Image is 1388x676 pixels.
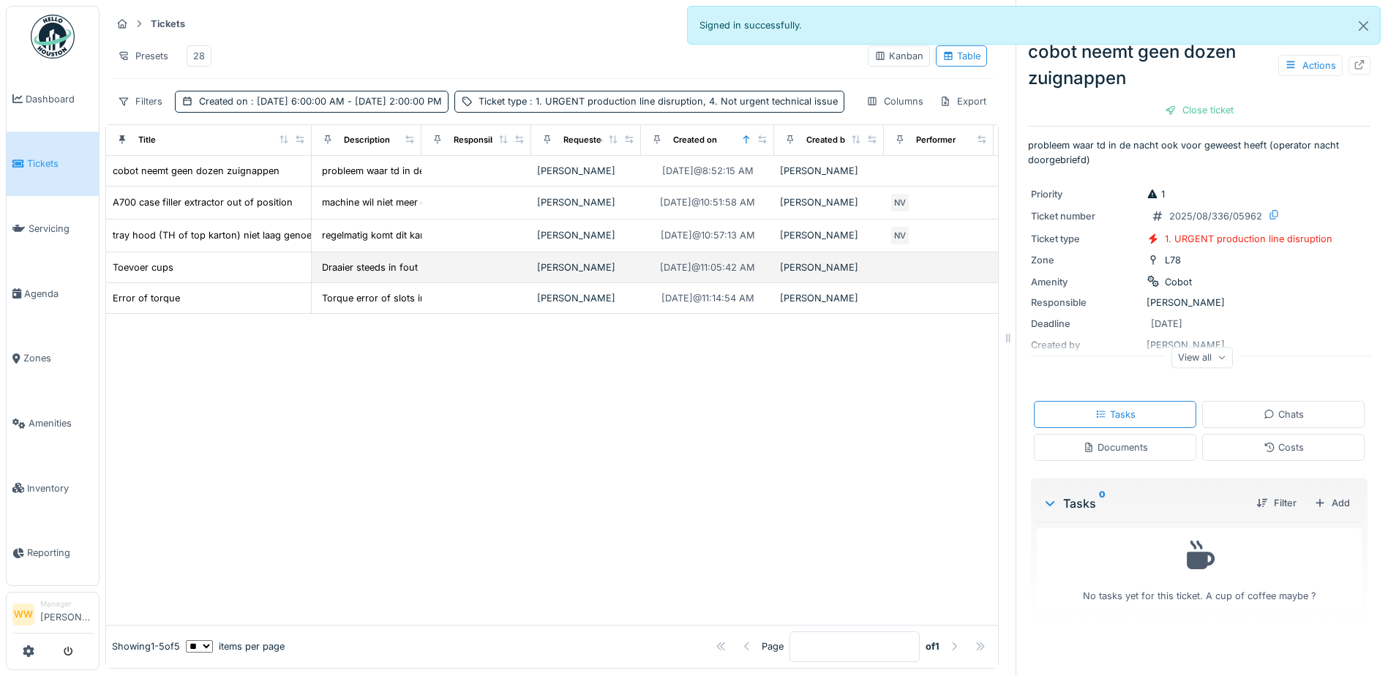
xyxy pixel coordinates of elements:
[780,228,878,242] div: [PERSON_NAME]
[1031,296,1368,309] div: [PERSON_NAME]
[660,195,755,209] div: [DATE] @ 10:51:58 AM
[890,225,910,246] div: NV
[322,195,531,209] div: machine wil niet meer draaien karton uit positie
[29,222,93,236] span: Servicing
[1151,317,1182,331] div: [DATE]
[661,291,754,305] div: [DATE] @ 11:14:54 AM
[344,134,390,146] div: Description
[479,94,838,108] div: Ticket type
[527,96,838,107] span: : 1. URGENT production line disruption, 4. Not urgent technical issue
[762,639,784,653] div: Page
[31,15,75,59] img: Badge_color-CXgf-gQk.svg
[40,598,93,609] div: Manager
[322,228,536,242] div: regelmatig komt dit karton uit de doos en is di...
[662,164,754,178] div: [DATE] @ 8:52:15 AM
[1165,253,1181,267] div: L78
[113,291,180,305] div: Error of torque
[1165,275,1192,289] div: Cobot
[1159,100,1239,120] div: Close ticket
[27,481,93,495] span: Inventory
[1028,138,1370,166] p: probleem waar td in de nacht ook voor geweest heeft (operator nacht doorgebriefd)
[7,326,99,391] a: Zones
[563,134,619,146] div: Requested by
[1095,408,1136,421] div: Tasks
[29,416,93,430] span: Amenities
[1264,408,1304,421] div: Chats
[7,67,99,132] a: Dashboard
[1028,39,1370,91] div: cobot neemt geen dozen zuignappen
[537,260,635,274] div: [PERSON_NAME]
[1031,232,1141,246] div: Ticket type
[322,164,552,178] div: probleem waar td in de nacht ook voor geweest h...
[926,639,939,653] strong: of 1
[860,91,930,112] div: Columns
[1046,535,1352,603] div: No tasks yet for this ticket. A cup of coffee maybe ?
[12,598,93,634] a: WW Manager[PERSON_NAME]
[537,195,635,209] div: [PERSON_NAME]
[942,49,980,63] div: Table
[7,391,99,456] a: Amenities
[673,134,717,146] div: Created on
[1031,275,1141,289] div: Amenity
[1347,7,1380,45] button: Close
[112,639,180,653] div: Showing 1 - 5 of 5
[1031,209,1141,223] div: Ticket number
[7,132,99,197] a: Tickets
[7,261,99,326] a: Agenda
[1169,209,1262,223] div: 2025/08/336/05962
[12,604,34,626] li: WW
[537,291,635,305] div: [PERSON_NAME]
[780,291,878,305] div: [PERSON_NAME]
[661,228,755,242] div: [DATE] @ 10:57:13 AM
[874,49,923,63] div: Kanban
[248,96,442,107] span: : [DATE] 6:00:00 AM - [DATE] 2:00:00 PM
[1165,232,1332,246] div: 1. URGENT production line disruption
[199,94,442,108] div: Created on
[780,260,878,274] div: [PERSON_NAME]
[27,157,93,170] span: Tickets
[1043,495,1245,512] div: Tasks
[7,456,99,521] a: Inventory
[537,228,635,242] div: [PERSON_NAME]
[322,291,540,305] div: Torque error of slots in Novopac, reposition of...
[111,45,175,67] div: Presets
[687,6,1381,45] div: Signed in successfully.
[111,91,169,112] div: Filters
[1308,493,1356,513] div: Add
[537,164,635,178] div: [PERSON_NAME]
[23,351,93,365] span: Zones
[113,260,173,274] div: Toevoer cups
[1278,55,1343,76] div: Actions
[780,164,878,178] div: [PERSON_NAME]
[113,164,280,178] div: cobot neemt geen dozen zuignappen
[1083,440,1148,454] div: Documents
[322,260,418,274] div: Draaier steeds in fout
[1147,187,1165,201] div: 1
[933,91,993,112] div: Export
[454,134,503,146] div: Responsible
[27,546,93,560] span: Reporting
[1031,296,1141,309] div: Responsible
[26,92,93,106] span: Dashboard
[1031,187,1141,201] div: Priority
[1264,440,1304,454] div: Costs
[1031,253,1141,267] div: Zone
[24,287,93,301] span: Agenda
[7,521,99,586] a: Reporting
[806,134,850,146] div: Created by
[1171,347,1233,368] div: View all
[113,195,293,209] div: A700 case filler extractor out of position
[780,195,878,209] div: [PERSON_NAME]
[916,134,956,146] div: Performer
[1031,317,1141,331] div: Deadline
[1250,493,1302,513] div: Filter
[660,260,755,274] div: [DATE] @ 11:05:42 AM
[1099,495,1106,512] sup: 0
[145,17,191,31] strong: Tickets
[890,192,910,213] div: NV
[7,196,99,261] a: Servicing
[193,49,205,63] div: 28
[40,598,93,630] li: [PERSON_NAME]
[113,228,368,242] div: tray hood (TH of top karton) niet laag genoeg in de doos
[138,134,156,146] div: Title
